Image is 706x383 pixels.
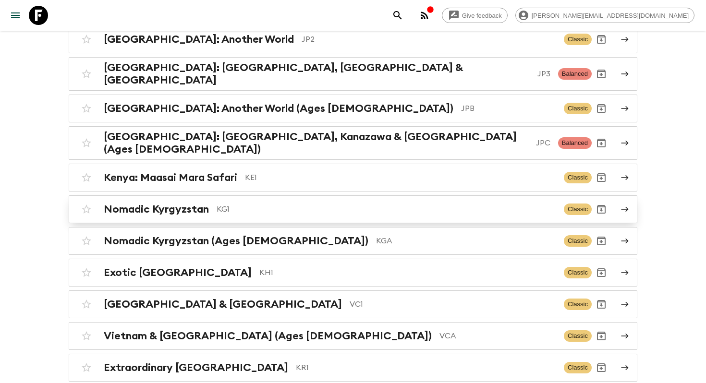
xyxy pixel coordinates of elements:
[515,8,694,23] div: [PERSON_NAME][EMAIL_ADDRESS][DOMAIN_NAME]
[592,30,611,49] button: Archive
[104,298,342,311] h2: [GEOGRAPHIC_DATA] & [GEOGRAPHIC_DATA]
[564,267,592,278] span: Classic
[457,12,507,19] span: Give feedback
[69,126,637,160] a: [GEOGRAPHIC_DATA]: [GEOGRAPHIC_DATA], Kanazawa & [GEOGRAPHIC_DATA] (Ages [DEMOGRAPHIC_DATA])JPCBa...
[104,235,368,247] h2: Nomadic Kyrgyzstan (Ages [DEMOGRAPHIC_DATA])
[592,326,611,346] button: Archive
[69,322,637,350] a: Vietnam & [GEOGRAPHIC_DATA] (Ages [DEMOGRAPHIC_DATA])VCAClassicArchive
[69,164,637,191] a: Kenya: Maasai Mara SafariKE1ClassicArchive
[69,195,637,223] a: Nomadic KyrgyzstanKG1ClassicArchive
[259,267,556,278] p: KH1
[558,68,592,80] span: Balanced
[104,61,530,86] h2: [GEOGRAPHIC_DATA]: [GEOGRAPHIC_DATA], [GEOGRAPHIC_DATA] & [GEOGRAPHIC_DATA]
[592,168,611,187] button: Archive
[536,137,550,149] p: JPC
[592,295,611,314] button: Archive
[104,361,288,374] h2: Extraordinary [GEOGRAPHIC_DATA]
[104,266,252,279] h2: Exotic [GEOGRAPHIC_DATA]
[564,103,592,114] span: Classic
[245,172,556,183] p: KE1
[302,34,556,45] p: JP2
[104,171,237,184] h2: Kenya: Maasai Mara Safari
[461,103,556,114] p: JPB
[104,102,453,115] h2: [GEOGRAPHIC_DATA]: Another World (Ages [DEMOGRAPHIC_DATA])
[558,137,592,149] span: Balanced
[69,57,637,91] a: [GEOGRAPHIC_DATA]: [GEOGRAPHIC_DATA], [GEOGRAPHIC_DATA] & [GEOGRAPHIC_DATA]JP3BalancedArchive
[439,330,556,342] p: VCA
[350,299,556,310] p: VC1
[526,12,694,19] span: [PERSON_NAME][EMAIL_ADDRESS][DOMAIN_NAME]
[564,330,592,342] span: Classic
[6,6,25,25] button: menu
[592,358,611,377] button: Archive
[442,8,508,23] a: Give feedback
[592,99,611,118] button: Archive
[592,263,611,282] button: Archive
[564,362,592,373] span: Classic
[564,172,592,183] span: Classic
[592,133,611,153] button: Archive
[69,25,637,53] a: [GEOGRAPHIC_DATA]: Another WorldJP2ClassicArchive
[388,6,407,25] button: search adventures
[592,64,611,84] button: Archive
[564,299,592,310] span: Classic
[564,203,592,215] span: Classic
[104,203,209,215] h2: Nomadic Kyrgyzstan
[592,200,611,219] button: Archive
[537,68,550,80] p: JP3
[104,330,432,342] h2: Vietnam & [GEOGRAPHIC_DATA] (Ages [DEMOGRAPHIC_DATA])
[104,33,294,46] h2: [GEOGRAPHIC_DATA]: Another World
[69,227,637,255] a: Nomadic Kyrgyzstan (Ages [DEMOGRAPHIC_DATA])KGAClassicArchive
[69,354,637,382] a: Extraordinary [GEOGRAPHIC_DATA]KR1ClassicArchive
[564,235,592,247] span: Classic
[69,259,637,287] a: Exotic [GEOGRAPHIC_DATA]KH1ClassicArchive
[564,34,592,45] span: Classic
[69,95,637,122] a: [GEOGRAPHIC_DATA]: Another World (Ages [DEMOGRAPHIC_DATA])JPBClassicArchive
[217,203,556,215] p: KG1
[69,290,637,318] a: [GEOGRAPHIC_DATA] & [GEOGRAPHIC_DATA]VC1ClassicArchive
[376,235,556,247] p: KGA
[296,362,556,373] p: KR1
[104,131,528,156] h2: [GEOGRAPHIC_DATA]: [GEOGRAPHIC_DATA], Kanazawa & [GEOGRAPHIC_DATA] (Ages [DEMOGRAPHIC_DATA])
[592,231,611,251] button: Archive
